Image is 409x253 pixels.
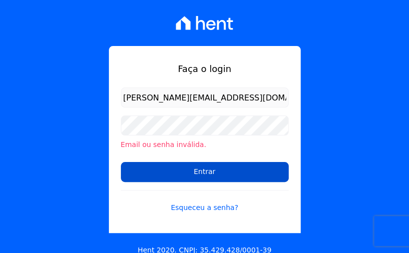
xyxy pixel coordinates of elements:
[121,62,289,75] h1: Faça o login
[121,190,289,213] a: Esqueceu a senha?
[121,162,289,182] input: Entrar
[121,139,289,150] li: Email ou senha inválida.
[121,87,289,107] input: Email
